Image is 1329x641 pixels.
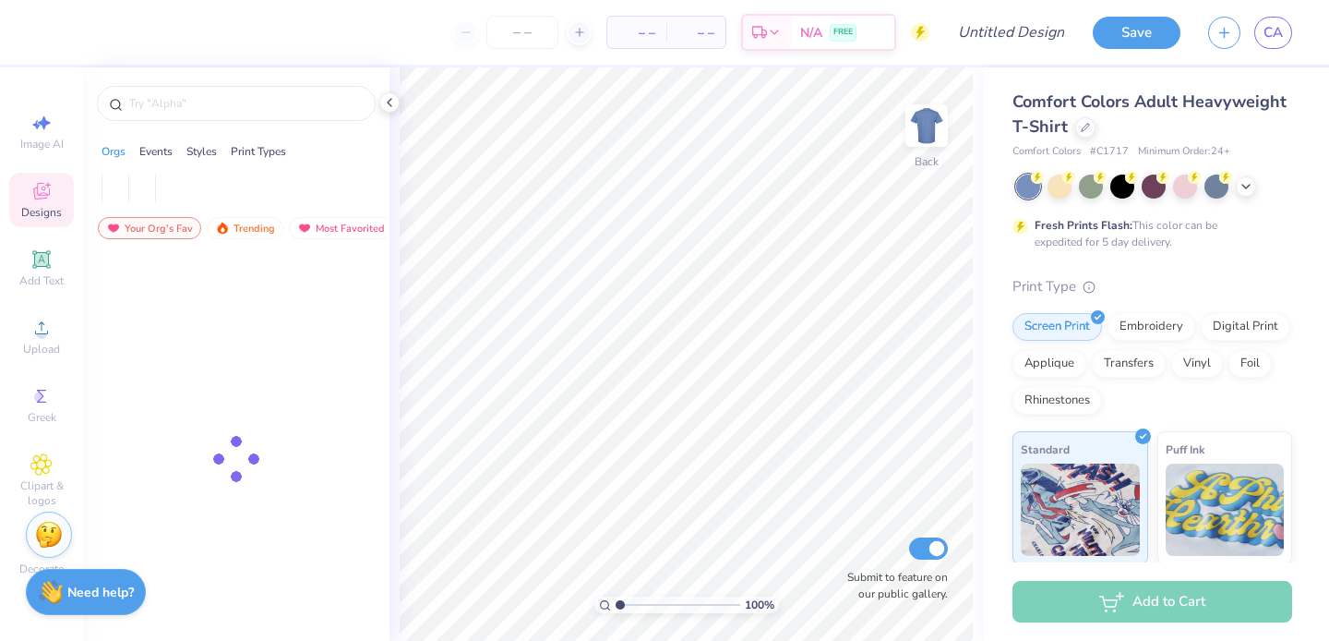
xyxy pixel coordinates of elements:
div: Print Types [231,143,286,160]
img: Puff Ink [1166,464,1285,556]
a: CA [1254,17,1292,49]
span: Greek [28,410,56,425]
span: Designs [21,205,62,220]
span: Standard [1021,440,1070,459]
span: Puff Ink [1166,440,1204,459]
strong: Need help? [67,584,134,601]
div: Screen Print [1012,313,1102,341]
div: Embroidery [1107,313,1195,341]
div: Your Org's Fav [98,217,201,239]
div: Vinyl [1171,350,1223,378]
span: Decorate [19,562,64,576]
input: Try "Alpha" [127,94,364,113]
img: most_fav.gif [106,222,121,235]
strong: Fresh Prints Flash: [1035,218,1132,233]
div: Transfers [1092,350,1166,378]
span: FREE [833,26,853,39]
img: Back [908,107,945,144]
span: 100 % [745,597,774,613]
div: This color can be expedited for 5 day delivery. [1035,217,1262,250]
span: Comfort Colors Adult Heavyweight T-Shirt [1012,91,1287,138]
div: Trending [207,217,283,239]
span: Clipart & logos [9,478,74,508]
img: Standard [1021,464,1140,556]
img: trending.gif [215,222,230,235]
div: Foil [1228,350,1272,378]
div: Digital Print [1201,313,1290,341]
div: Orgs [102,143,126,160]
div: Back [915,153,939,170]
div: Rhinestones [1012,387,1102,415]
span: CA [1263,22,1283,43]
button: Save [1093,17,1180,49]
label: Submit to feature on our public gallery. [837,569,948,602]
input: – – [486,16,558,49]
span: Image AI [20,137,64,151]
img: most_fav.gif [297,222,312,235]
span: N/A [800,23,822,42]
div: Print Type [1012,276,1292,297]
div: Most Favorited [289,217,393,239]
div: Events [139,143,173,160]
span: Comfort Colors [1012,144,1081,160]
span: – – [618,23,655,42]
input: Untitled Design [943,14,1079,51]
div: Applique [1012,350,1086,378]
span: Upload [23,342,60,357]
div: Styles [186,143,217,160]
span: # C1717 [1090,144,1129,160]
span: Minimum Order: 24 + [1138,144,1230,160]
span: Add Text [19,273,64,288]
span: – – [677,23,714,42]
